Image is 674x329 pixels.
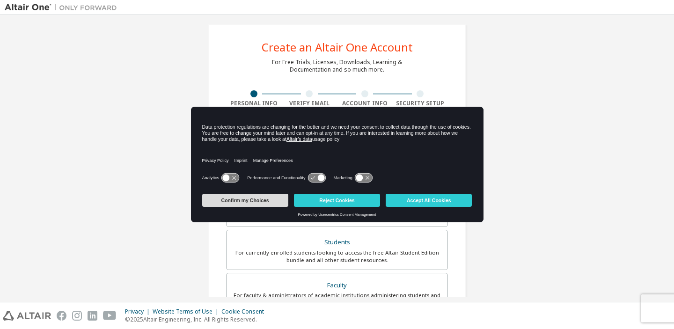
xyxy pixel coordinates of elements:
[5,3,122,12] img: Altair One
[262,42,413,53] div: Create an Altair One Account
[57,311,66,321] img: facebook.svg
[282,100,337,107] div: Verify Email
[221,308,270,315] div: Cookie Consent
[125,308,153,315] div: Privacy
[3,311,51,321] img: altair_logo.svg
[226,100,282,107] div: Personal Info
[153,308,221,315] div: Website Terms of Use
[72,311,82,321] img: instagram.svg
[232,236,442,249] div: Students
[337,100,393,107] div: Account Info
[232,292,442,307] div: For faculty & administrators of academic institutions administering students and accessing softwa...
[125,315,270,323] p: © 2025 Altair Engineering, Inc. All Rights Reserved.
[103,311,117,321] img: youtube.svg
[88,311,97,321] img: linkedin.svg
[272,58,402,73] div: For Free Trials, Licenses, Downloads, Learning & Documentation and so much more.
[393,100,448,107] div: Security Setup
[232,279,442,292] div: Faculty
[232,249,442,264] div: For currently enrolled students looking to access the free Altair Student Edition bundle and all ...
